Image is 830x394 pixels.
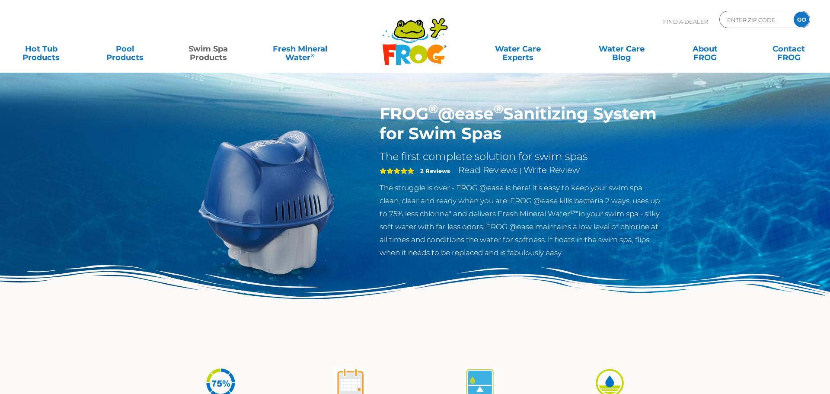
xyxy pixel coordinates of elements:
[9,40,73,58] a: Hot TubProducts
[380,104,662,144] h1: FROG @ease Sanitizing System for Swim Spas
[176,40,241,58] a: Swim SpaProducts
[310,51,315,58] sup: ∞
[380,167,414,174] span: 5
[428,101,438,116] sup: ®
[458,165,518,175] a: Read Reviews
[465,40,570,58] a: Water CareExperts
[520,167,522,175] span: |
[663,11,708,32] p: Find A Dealer
[92,40,157,58] a: PoolProducts
[794,12,809,27] input: GO
[420,167,450,174] strong: 2 Reviews
[589,40,654,58] a: Water CareBlog
[673,40,737,58] a: AboutFROG
[570,208,578,215] sup: ®∞
[524,165,580,175] a: Write Review
[726,13,785,26] input: Zip Code Form
[169,104,367,302] img: ss-@ease-hero.png
[259,40,341,58] a: Fresh MineralWater∞
[757,40,821,58] a: ContactFROG
[380,150,662,163] h2: The first complete solution for swim spas
[494,101,503,116] sup: ®
[380,181,662,259] p: The struggle is over - FROG @ease is here! It's easy to keep your swim spa clean, clear and ready...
